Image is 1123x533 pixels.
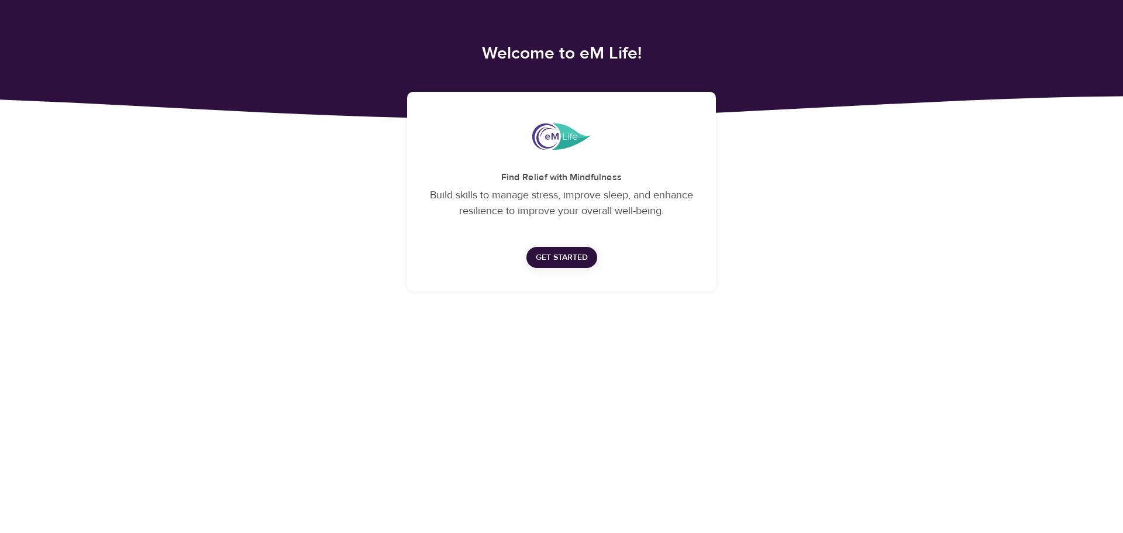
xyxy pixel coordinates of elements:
h5: Find Relief with Mindfulness [421,171,702,184]
button: Get Started [526,247,597,269]
p: Build skills to manage stress, improve sleep, and enhance resilience to improve your overall well... [421,187,702,219]
span: Get Started [536,250,588,265]
h4: Welcome to eM Life! [242,42,881,64]
img: eMindful_logo.png [532,123,591,150]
